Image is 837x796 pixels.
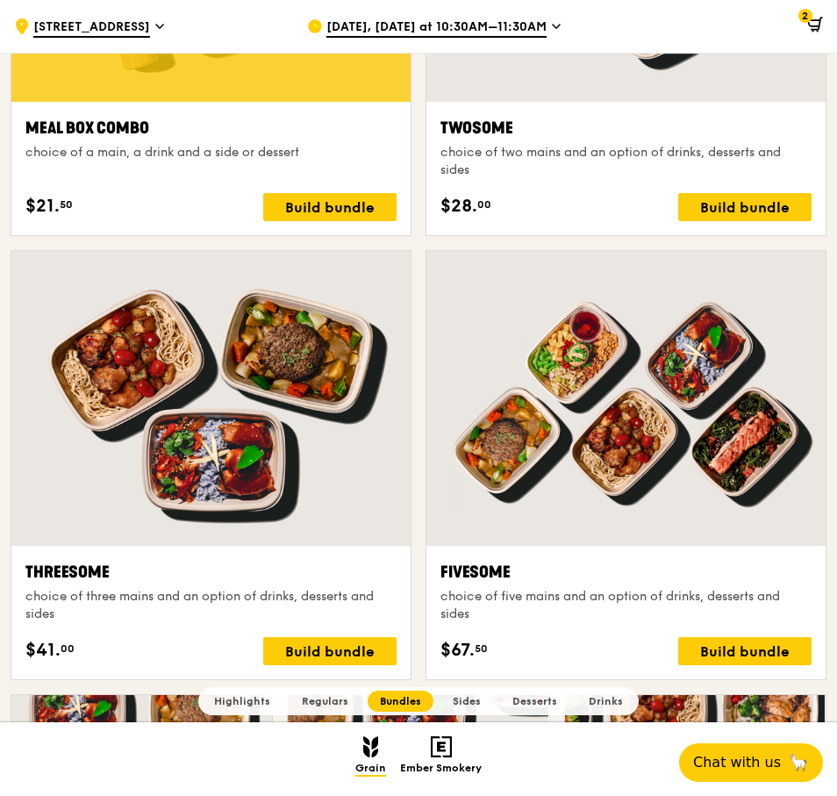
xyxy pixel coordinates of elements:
span: [DATE], [DATE] at 10:30AM–11:30AM [326,18,547,38]
div: choice of a main, a drink and a side or dessert [25,144,397,161]
span: 00 [61,642,75,656]
span: 2 [798,9,812,23]
div: choice of five mains and an option of drinks, desserts and sides [440,588,812,623]
span: 00 [477,197,491,212]
span: 🦙 [788,752,809,773]
div: Build bundle [263,193,397,221]
span: $41. [25,637,61,663]
span: Ember Smokery [400,762,482,777]
span: $67. [440,637,475,663]
button: Chat with us🦙 [679,743,823,782]
div: Meal Box Combo [25,116,397,140]
div: choice of two mains and an option of drinks, desserts and sides [440,144,812,179]
span: Grain [355,762,386,777]
div: Build bundle [678,193,812,221]
span: [STREET_ADDRESS] [33,18,150,38]
div: choice of three mains and an option of drinks, desserts and sides [25,588,397,623]
span: 50 [475,642,488,656]
img: Grain mobile logo [363,736,378,757]
span: Chat with us [693,752,781,773]
span: 50 [60,197,73,212]
span: $28. [440,193,477,219]
img: Ember Smokery mobile logo [431,736,452,757]
div: Twosome [440,116,812,140]
span: $21. [25,193,60,219]
div: Build bundle [678,637,812,665]
div: Threesome [25,560,397,584]
div: Build bundle [263,637,397,665]
div: Fivesome [440,560,812,584]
